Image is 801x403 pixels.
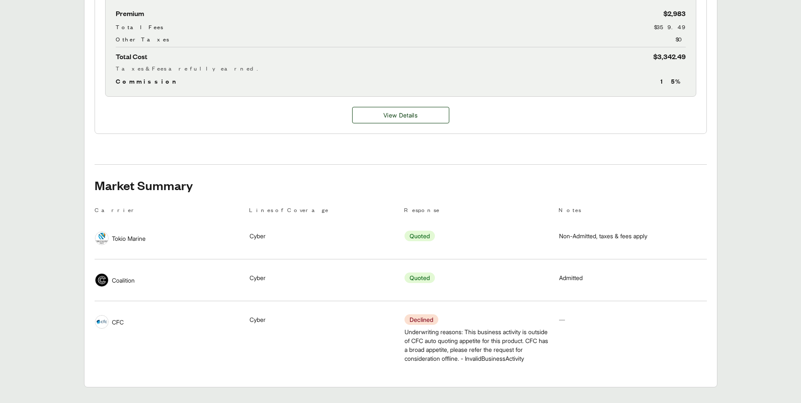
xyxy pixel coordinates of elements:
span: Quoted [405,272,435,283]
span: Cyber [250,231,266,240]
a: Tokio Marine details [352,107,449,123]
span: Non-Admitted, taxes & fees apply [559,231,647,240]
span: Commission [116,76,180,86]
span: $3,342.49 [653,51,686,62]
th: Carrier [95,205,243,218]
span: 15 % [660,76,686,86]
img: Tokio Marine logo [95,232,108,245]
span: Declined [405,314,438,325]
span: Coalition [112,276,135,285]
th: Lines of Coverage [249,205,397,218]
button: View Details [352,107,449,123]
span: Underwriting reasons: This business activity is outside of CFC auto quoting appetite for this pro... [405,327,552,363]
span: — [559,316,565,323]
span: Tokio Marine [112,234,146,243]
span: $2,983 [663,8,686,19]
span: Other Taxes [116,35,169,44]
th: Notes [559,205,707,218]
span: $359.49 [654,22,686,31]
span: Total Cost [116,51,147,62]
span: View Details [383,111,418,120]
span: Cyber [250,315,266,324]
span: CFC [112,318,124,327]
span: Quoted [405,231,435,241]
img: Coalition logo [95,274,108,286]
img: CFC logo [95,316,108,328]
span: $0 [676,35,686,44]
span: Total Fees [116,22,163,31]
th: Response [404,205,552,218]
h2: Market Summary [95,178,707,192]
span: Premium [116,8,144,19]
div: Taxes & Fees are fully earned. [116,64,686,73]
span: Admitted [559,273,583,282]
span: Cyber [250,273,266,282]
